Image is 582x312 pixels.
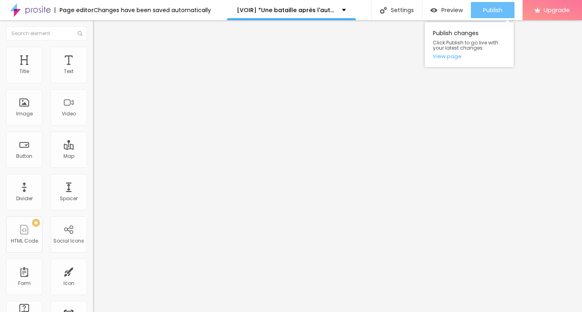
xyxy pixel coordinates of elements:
[16,153,32,159] div: Button
[425,22,514,67] div: Publish changes
[16,111,33,117] div: Image
[422,2,471,18] button: Preview
[63,281,74,286] div: Icon
[16,196,33,201] div: Divider
[544,6,570,13] span: Upgrade
[433,54,506,59] a: View page
[237,7,336,13] p: [VOIR] *Une bataille après l'autre 2025} EN STREAMING-VF EN [GEOGRAPHIC_DATA]
[441,7,463,13] span: Preview
[64,69,74,74] div: Text
[6,26,87,41] input: Search element
[53,238,84,244] div: Social Icons
[433,40,506,50] span: Click Publish to go live with your latest changes.
[55,7,94,13] div: Page editor
[380,7,387,14] img: Icone
[63,153,74,159] div: Map
[62,111,76,117] div: Video
[19,69,29,74] div: Title
[471,2,515,18] button: Publish
[430,7,437,14] img: view-1.svg
[93,20,582,312] iframe: Editor
[94,7,211,13] div: Changes have been saved automatically
[18,281,31,286] div: Form
[483,7,502,13] span: Publish
[11,238,38,244] div: HTML Code
[60,196,78,201] div: Spacer
[78,31,82,36] img: Icone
